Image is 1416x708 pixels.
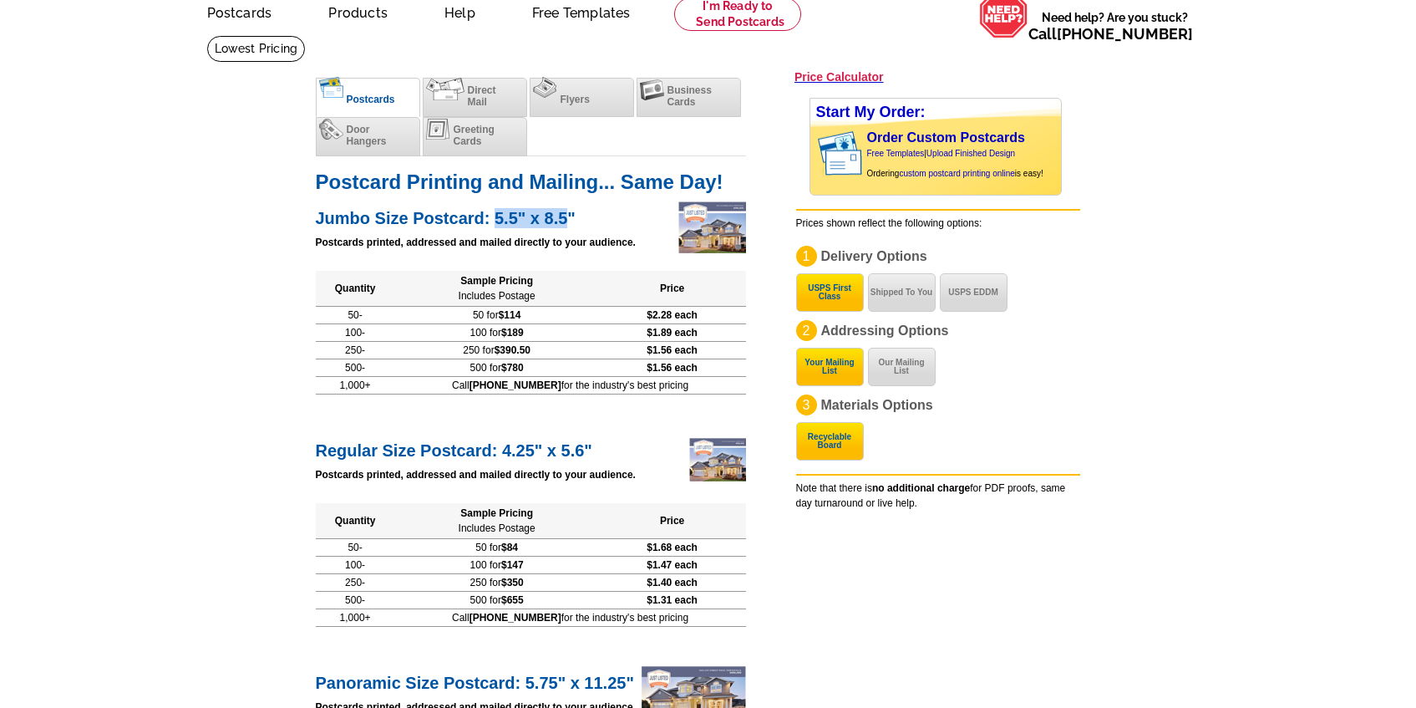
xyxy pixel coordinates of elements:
[316,237,636,248] strong: Postcards printed, addressed and mailed directly to your audience.
[796,246,817,267] div: 1
[561,94,590,105] span: Flyers
[533,77,557,98] img: flyers.png
[821,398,933,412] span: Materials Options
[1057,25,1193,43] a: [PHONE_NUMBER]
[316,271,395,307] th: Quantity
[599,271,746,307] th: Price
[495,344,530,356] span: $390.50
[667,84,712,108] span: Business Cards
[501,559,524,571] span: $147
[501,327,524,339] span: $189
[316,556,395,573] td: 100-
[501,542,518,553] span: $84
[796,348,864,386] button: Your Mailing List
[647,309,698,321] span: $2.28 each
[316,538,395,556] td: 50-
[426,119,450,140] img: greetingcards.png
[796,273,864,312] button: USPS First Class
[796,395,817,415] div: 3
[647,559,698,571] span: $1.47 each
[395,341,599,359] td: 250 for
[316,173,746,191] h1: Postcard Printing and Mailing... Same Day!
[395,359,599,376] td: 500 for
[1082,319,1416,708] iframe: LiveChat chat widget
[395,573,599,591] td: 250 for
[316,323,395,341] td: 100-
[501,362,524,374] span: $780
[1028,25,1193,43] span: Call
[821,323,949,338] span: Addressing Options
[468,84,496,108] span: Direct Mail
[821,249,927,263] span: Delivery Options
[316,503,395,539] th: Quantity
[395,376,746,394] td: Call for the industry's best pricing
[940,273,1007,312] button: USPS EDDM
[319,119,343,140] img: doorhangers.png
[796,422,864,461] button: Recyclable Board
[316,609,395,626] td: 1,000+
[647,327,698,339] span: $1.89 each
[395,538,599,556] td: 50 for
[347,124,387,147] span: Door Hangers
[316,306,395,323] td: 50-
[599,503,746,539] th: Price
[499,309,521,321] span: $114
[395,503,599,539] th: Sample Pricing
[868,348,936,386] button: Our Mailing List
[796,474,1080,511] div: Note that there is for PDF proofs, same day turnaround or live help.
[395,609,746,626] td: Call for the industry's best pricing
[469,612,561,624] b: [PHONE_NUMBER]
[395,271,599,307] th: Sample Pricing
[796,217,982,229] span: Prices shown reflect the following options:
[316,669,746,693] h2: Panoramic Size Postcard: 5.75" x 11.25"
[454,124,495,147] span: Greeting Cards
[316,376,395,394] td: 1,000+
[316,341,395,359] td: 250-
[647,362,698,374] span: $1.56 each
[867,149,1043,178] span: | Ordering is easy!
[469,379,561,391] b: [PHONE_NUMBER]
[926,149,1015,158] a: Upload Finished Design
[868,273,936,312] button: Shipped To You
[794,69,884,84] a: Price Calculator
[872,482,970,494] b: no additional charge
[316,469,636,481] strong: Postcards printed, addressed and mailed directly to your audience.
[395,591,599,609] td: 500 for
[347,94,395,105] span: Postcards
[426,78,464,100] img: directmail.png
[810,99,1061,126] div: Start My Order:
[319,77,343,98] img: postcards_c.png
[899,169,1014,178] a: custom postcard printing online
[647,542,698,553] span: $1.68 each
[316,591,395,609] td: 500-
[796,320,817,341] div: 2
[316,573,395,591] td: 250-
[501,577,524,588] span: $350
[640,79,664,100] img: businesscards.png
[395,323,599,341] td: 100 for
[395,556,599,573] td: 100 for
[647,344,698,356] span: $1.56 each
[1028,9,1201,43] span: Need help? Are you stuck?
[316,436,746,461] h2: Regular Size Postcard: 4.25" x 5.6"
[810,126,824,181] img: background image for postcard
[459,290,535,302] span: Includes Postage
[395,306,599,323] td: 50 for
[316,359,395,376] td: 500-
[647,577,698,588] span: $1.40 each
[815,126,874,181] img: post card showing stamp and address area
[316,204,746,228] h2: Jumbo Size Postcard: 5.5" x 8.5"
[647,594,698,606] span: $1.31 each
[459,522,535,534] span: Includes Postage
[867,149,925,158] a: Free Templates
[501,594,524,606] span: $655
[867,130,1025,145] a: Order Custom Postcards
